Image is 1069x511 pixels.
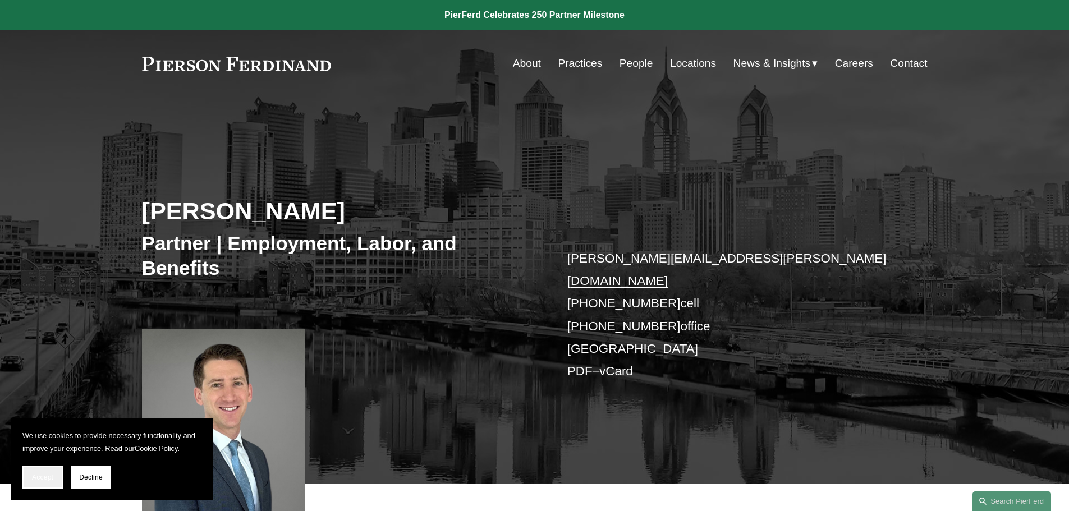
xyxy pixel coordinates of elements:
a: About [513,53,541,74]
button: Accept [22,466,63,489]
span: News & Insights [733,54,811,73]
a: Careers [835,53,873,74]
h3: Partner | Employment, Labor, and Benefits [142,231,535,280]
button: Decline [71,466,111,489]
span: Accept [32,473,53,481]
a: PDF [567,364,593,378]
section: Cookie banner [11,418,213,500]
p: We use cookies to provide necessary functionality and improve your experience. Read our . [22,429,202,455]
h2: [PERSON_NAME] [142,196,535,225]
a: Cookie Policy [135,444,178,453]
a: Search this site [972,491,1051,511]
a: Contact [890,53,927,74]
p: cell office [GEOGRAPHIC_DATA] – [567,247,894,383]
a: vCard [599,364,633,378]
a: Locations [670,53,716,74]
a: People [620,53,653,74]
a: folder dropdown [733,53,818,74]
span: Decline [79,473,103,481]
a: Practices [558,53,602,74]
a: [PHONE_NUMBER] [567,296,681,310]
a: [PERSON_NAME][EMAIL_ADDRESS][PERSON_NAME][DOMAIN_NAME] [567,251,887,288]
a: [PHONE_NUMBER] [567,319,681,333]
